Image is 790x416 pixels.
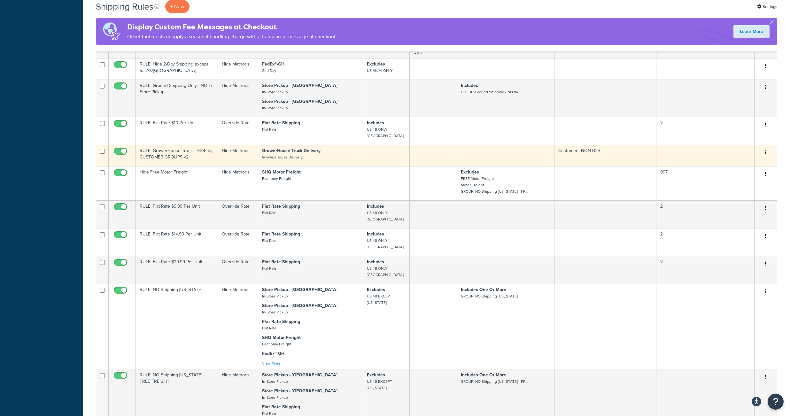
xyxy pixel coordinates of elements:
small: Economy Freight [262,176,291,181]
td: 997 [656,166,755,200]
td: Override Rate [218,200,258,228]
strong: Excludes [461,169,479,175]
strong: Includes [367,203,384,210]
h1: Shipping Rules [96,0,153,13]
small: US 48 ONLY [GEOGRAPHIC_DATA] [367,210,404,222]
small: Flat Rate [262,127,276,132]
small: Flat Rate [262,210,276,216]
strong: Includes One Or More [461,372,506,378]
small: US 48 ONLY [GEOGRAPHIC_DATA] [367,266,404,278]
strong: Store Pickup - [GEOGRAPHIC_DATA] [262,82,337,89]
td: 2 [656,117,755,145]
td: Override Rate [218,256,258,284]
a: Settings [757,2,777,11]
td: RULE: Flat Rate $14.99 Per Unit [136,228,218,256]
td: 2 [656,200,755,228]
small: Flat Rate [262,238,276,243]
td: RULE: NO Shipping [US_STATE] [136,284,218,369]
strong: GrowerHouse Truck Delivery [262,147,321,154]
td: RULE: GrowerHouse Truck - HIDE by CUSTOMER GROUPS v2 [136,145,218,166]
small: US 48 EXCEPT [US_STATE] [367,379,392,391]
td: Customers NON-B2B [554,145,656,166]
strong: Includes [367,119,384,126]
strong: Includes [461,82,478,89]
h4: Display Custom Fee Messages at Checkout [127,22,337,32]
small: In-Store Pickup [262,395,288,400]
button: Open Resource Center [768,394,784,410]
small: FREE Motor Freight Motor Freight GROUP: NO Shipping [US_STATE] - FR... [461,176,528,194]
td: RULE: Hide 2-Day Shipping except for AK/[GEOGRAPHIC_DATA] [136,58,218,80]
td: Hide Methods [218,166,258,200]
strong: Store Pickup - [GEOGRAPHIC_DATA] [262,388,337,394]
small: US 48 EXCEPT [US_STATE] [367,293,392,305]
small: US 48 ONLY [GEOGRAPHIC_DATA] [367,238,404,250]
small: US 48 ONLY [GEOGRAPHIC_DATA] [367,127,404,139]
small: In-Store Pickup [262,105,288,111]
strong: Excludes [367,61,385,67]
strong: Flat Rate Shipping [262,318,300,325]
a: View More [262,360,281,366]
strong: Flat Rate Shipping [262,203,300,210]
td: Hide Methods [218,145,258,166]
td: RULE: Flat Rate $29.99 Per Unit [136,256,218,284]
strong: Includes One Or More [461,286,506,293]
strong: FedEx®-GH [262,61,284,67]
strong: Excludes [367,372,385,378]
strong: Includes [367,258,384,265]
small: In-Store Pickup [262,89,288,95]
td: 2 [656,228,755,256]
td: Hide Free Motor Freight [136,166,218,200]
strong: SHQ Motor Freight [262,169,301,175]
td: Override Rate [218,117,258,145]
small: Flat Rate [262,266,276,271]
strong: Store Pickup - [GEOGRAPHIC_DATA] [262,302,337,309]
td: RULE: Flat Rate $9.99 Per Unit [136,200,218,228]
img: duties-banner-06bc72dcb5fe05cb3f9472aba00be2ae8eb53ab6f0d8bb03d382ba314ac3c341.png [96,18,127,45]
strong: Excludes [367,286,385,293]
strong: Flat Rate Shipping [262,119,300,126]
a: Learn More [733,25,770,38]
td: RULE: Ground Shipping Only - NO In-Store Pickup [136,80,218,117]
small: In-Store Pickup [262,293,288,299]
strong: Flat Rate Shipping [262,404,300,410]
small: Economy Freight [262,341,291,347]
td: Override Rate [218,228,258,256]
strong: Includes [367,231,384,237]
small: In-Store Pickup [262,379,288,384]
td: Hide Methods [218,284,258,369]
td: Hide Methods [218,80,258,117]
td: 2 [656,256,755,284]
strong: Flat Rate Shipping [262,258,300,265]
td: Hide Methods [218,58,258,80]
small: GROUP: NO Shipping [US_STATE] - FR... [461,379,528,384]
small: GROUP: Ground Shipping - NO In-... [461,89,521,95]
small: Flat Rate [262,325,276,331]
p: Offset tariff costs or apply a seasonal handling charge with a transparent message at checkout. [127,32,337,41]
strong: FedEx®-GH [262,350,284,357]
strong: Store Pickup - [GEOGRAPHIC_DATA] [262,372,337,378]
strong: Store Pickup - [GEOGRAPHIC_DATA] [262,98,337,105]
small: GrowersHouse Delivery [262,154,303,160]
small: US AK/HI ONLY [367,68,392,73]
small: In-Store Pickup [262,309,288,315]
strong: Flat Rate Shipping [262,231,300,237]
small: GROUP: NO Shipping [US_STATE] [461,293,518,299]
small: 2nd Day [262,68,276,73]
td: RULE: Flat Rate $10 Per Unit [136,117,218,145]
strong: Store Pickup - [GEOGRAPHIC_DATA] [262,286,337,293]
strong: SHQ Motor Freight [262,334,301,341]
